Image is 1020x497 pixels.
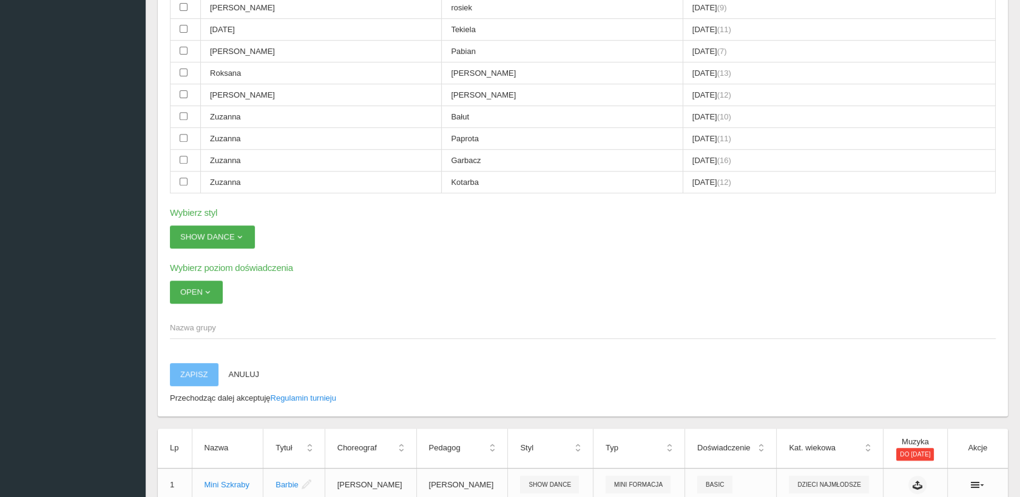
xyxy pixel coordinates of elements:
[271,393,336,402] a: Regulamin turnieju
[520,476,579,493] span: SHOW DANCE
[442,128,683,150] td: Paprota
[442,172,683,193] td: Kotarba
[201,128,442,150] td: Zuzanna
[683,128,995,150] td: [DATE]
[192,429,263,468] th: Nazwa
[683,172,995,193] td: [DATE]
[717,25,731,34] span: (11)
[170,322,984,334] span: Nazwa grupy
[201,106,442,128] td: Zuzanna
[170,281,223,304] button: OPEN
[158,429,192,468] th: Lp
[593,429,684,468] th: Typ
[204,479,251,491] div: Mini Szkraby
[717,112,731,121] span: (10)
[717,68,731,78] span: (13)
[697,476,732,493] span: BASIC
[416,429,508,468] th: Pedagog
[201,172,442,193] td: Zuzanna
[717,3,727,12] span: (9)
[170,261,996,275] h6: Wybierz poziom doświadczenia
[883,429,947,468] th: Muzyka
[789,476,869,493] span: DZIECI NAJMŁODSZE
[170,225,255,248] button: SHOW DANCE
[170,316,996,339] input: Nazwa grupy
[683,150,995,172] td: [DATE]
[275,480,299,489] a: Barbie
[717,47,727,56] span: (7)
[263,429,325,468] th: Tytuł
[201,62,442,84] td: Roksana
[218,363,270,386] button: Anuluj
[683,19,995,41] td: [DATE]
[201,84,442,106] td: [PERSON_NAME]
[717,90,731,99] span: (12)
[201,41,442,62] td: [PERSON_NAME]
[717,134,731,143] span: (11)
[717,178,731,187] span: (12)
[777,429,883,468] th: Kat. wiekowa
[201,19,442,41] td: [DATE]
[442,106,683,128] td: Bałut
[896,448,934,460] span: do [DATE]
[683,62,995,84] td: [DATE]
[325,429,416,468] th: Choreograf
[683,41,995,62] td: [DATE]
[201,150,442,172] td: Zuzanna
[170,205,996,219] h6: Wybierz styl
[508,429,593,468] th: Styl
[442,41,683,62] td: Pabian
[683,84,995,106] td: [DATE]
[442,150,683,172] td: Garbacz
[683,106,995,128] td: [DATE]
[606,476,670,493] span: MINI FORMACJA
[717,156,731,165] span: (16)
[442,62,683,84] td: [PERSON_NAME]
[170,392,996,404] p: Przechodząc dalej akceptuję
[685,429,777,468] th: Doświadczenie
[442,84,683,106] td: [PERSON_NAME]
[947,429,1008,468] th: Akcje
[170,363,218,386] button: Zapisz
[442,19,683,41] td: Tekiela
